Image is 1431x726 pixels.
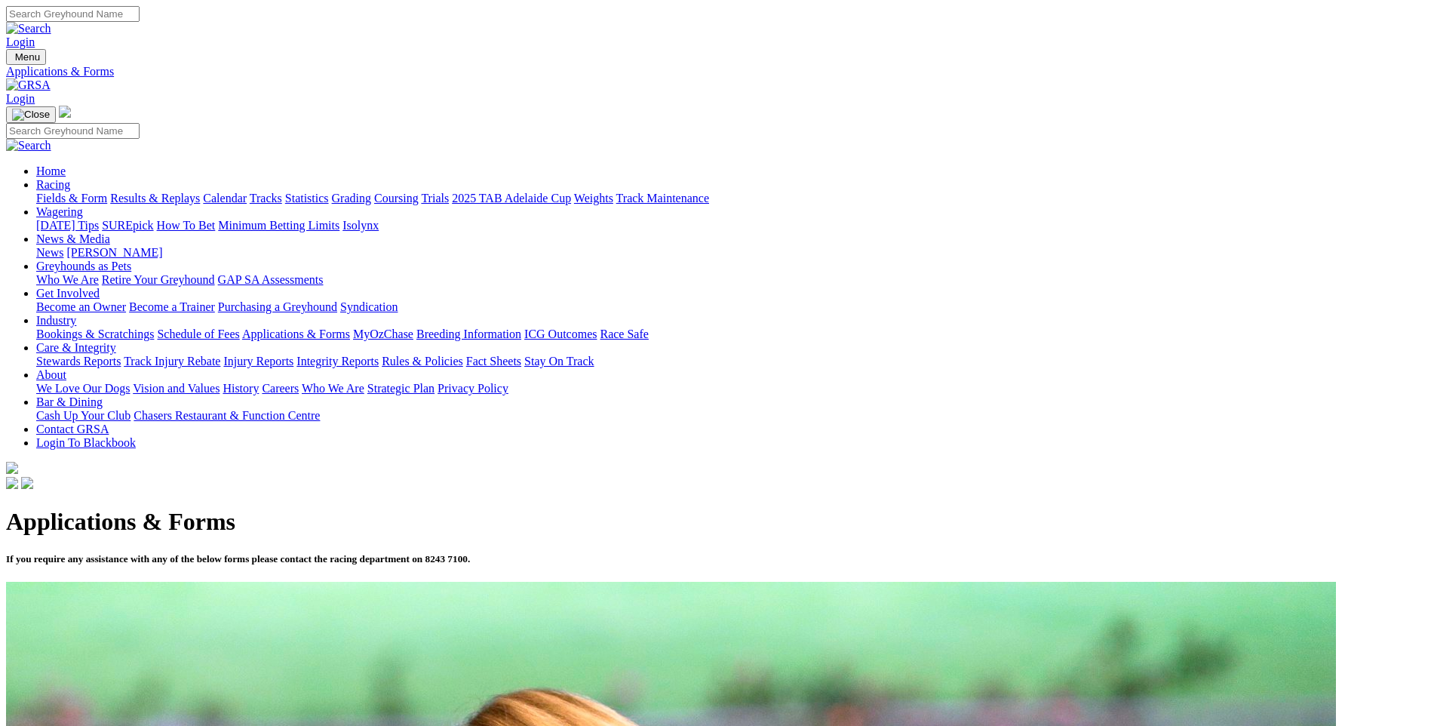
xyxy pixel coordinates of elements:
[36,382,130,395] a: We Love Our Dogs
[102,273,215,286] a: Retire Your Greyhound
[36,300,1425,314] div: Get Involved
[36,355,1425,368] div: Care & Integrity
[296,355,379,368] a: Integrity Reports
[36,368,66,381] a: About
[157,219,216,232] a: How To Bet
[452,192,571,205] a: 2025 TAB Adelaide Cup
[36,436,136,449] a: Login To Blackbook
[36,287,100,300] a: Get Involved
[6,22,51,35] img: Search
[285,192,329,205] a: Statistics
[129,300,215,313] a: Become a Trainer
[382,355,463,368] a: Rules & Policies
[203,192,247,205] a: Calendar
[66,246,162,259] a: [PERSON_NAME]
[6,462,18,474] img: logo-grsa-white.png
[616,192,709,205] a: Track Maintenance
[416,328,521,340] a: Breeding Information
[36,260,131,272] a: Greyhounds as Pets
[223,355,293,368] a: Injury Reports
[36,246,1425,260] div: News & Media
[36,423,109,435] a: Contact GRSA
[36,246,63,259] a: News
[124,355,220,368] a: Track Injury Rebate
[102,219,153,232] a: SUREpick
[15,51,40,63] span: Menu
[6,106,56,123] button: Toggle navigation
[302,382,364,395] a: Who We Are
[157,328,239,340] a: Schedule of Fees
[367,382,435,395] a: Strategic Plan
[438,382,508,395] a: Privacy Policy
[36,192,107,205] a: Fields & Form
[36,219,1425,232] div: Wagering
[250,192,282,205] a: Tracks
[6,6,140,22] input: Search
[36,355,121,368] a: Stewards Reports
[36,273,99,286] a: Who We Are
[574,192,613,205] a: Weights
[600,328,648,340] a: Race Safe
[242,328,350,340] a: Applications & Forms
[6,553,1425,565] h5: If you require any assistance with any of the below forms please contact the racing department on...
[36,178,70,191] a: Racing
[36,192,1425,205] div: Racing
[12,109,50,121] img: Close
[21,477,33,489] img: twitter.svg
[262,382,299,395] a: Careers
[332,192,371,205] a: Grading
[133,382,220,395] a: Vision and Values
[421,192,449,205] a: Trials
[6,123,140,139] input: Search
[6,477,18,489] img: facebook.svg
[466,355,521,368] a: Fact Sheets
[6,92,35,105] a: Login
[36,232,110,245] a: News & Media
[218,300,337,313] a: Purchasing a Greyhound
[342,219,379,232] a: Isolynx
[36,273,1425,287] div: Greyhounds as Pets
[36,395,103,408] a: Bar & Dining
[36,328,1425,341] div: Industry
[218,273,324,286] a: GAP SA Assessments
[36,341,116,354] a: Care & Integrity
[36,300,126,313] a: Become an Owner
[223,382,259,395] a: History
[36,165,66,177] a: Home
[340,300,398,313] a: Syndication
[36,205,83,218] a: Wagering
[6,508,1425,536] h1: Applications & Forms
[374,192,419,205] a: Coursing
[524,355,594,368] a: Stay On Track
[36,314,76,327] a: Industry
[524,328,597,340] a: ICG Outcomes
[353,328,413,340] a: MyOzChase
[6,49,46,65] button: Toggle navigation
[36,219,99,232] a: [DATE] Tips
[218,219,339,232] a: Minimum Betting Limits
[6,78,51,92] img: GRSA
[36,382,1425,395] div: About
[36,328,154,340] a: Bookings & Scratchings
[59,106,71,118] img: logo-grsa-white.png
[110,192,200,205] a: Results & Replays
[36,409,131,422] a: Cash Up Your Club
[36,409,1425,423] div: Bar & Dining
[6,139,51,152] img: Search
[134,409,320,422] a: Chasers Restaurant & Function Centre
[6,35,35,48] a: Login
[6,65,1425,78] a: Applications & Forms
